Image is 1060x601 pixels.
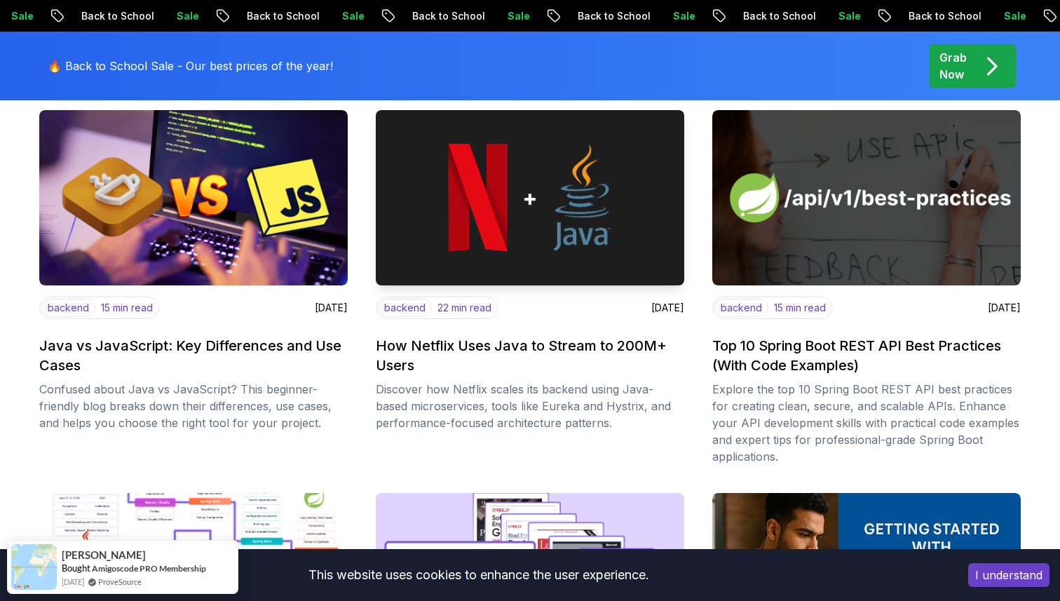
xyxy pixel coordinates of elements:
[62,549,146,561] span: [PERSON_NAME]
[64,9,160,23] p: Back to School
[376,381,684,431] p: Discover how Netflix scales its backend using Java-based microservices, tools like Eureka and Hys...
[726,9,822,23] p: Back to School
[230,9,325,23] p: Back to School
[62,576,84,588] span: [DATE]
[11,544,57,590] img: provesource social proof notification image
[39,336,348,375] h2: Java vs JavaScript: Key Differences and Use Cases
[376,336,684,375] h2: How Netflix Uses Java to Stream to 200M+ Users
[315,301,348,315] p: [DATE]
[437,301,491,315] p: 22 min read
[491,9,536,23] p: Sale
[712,110,1021,465] a: imagebackend15 min read[DATE]Top 10 Spring Boot REST API Best Practices (With Code Examples)Explo...
[98,576,142,588] a: ProveSource
[39,110,348,465] a: imagebackend15 min read[DATE]Java vs JavaScript: Key Differences and Use CasesConfused about Java...
[325,9,370,23] p: Sale
[712,381,1021,465] p: Explore the top 10 Spring Boot REST API best practices for creating clean, secure, and scalable A...
[368,106,692,290] img: image
[822,9,867,23] p: Sale
[39,381,348,431] p: Confused about Java vs JavaScript? This beginner-friendly blog breaks down their differences, use...
[92,562,206,574] a: Amigoscode PRO Membership
[712,336,1021,375] h2: Top 10 Spring Boot REST API Best Practices (With Code Examples)
[62,562,90,574] span: Bought
[987,9,1032,23] p: Sale
[651,301,684,315] p: [DATE]
[892,9,987,23] p: Back to School
[656,9,701,23] p: Sale
[774,301,826,315] p: 15 min read
[714,299,768,317] p: backend
[48,58,333,74] p: 🔥 Back to School Sale - Our best prices of the year!
[395,9,491,23] p: Back to School
[11,560,947,590] div: This website uses cookies to enhance the user experience.
[561,9,656,23] p: Back to School
[378,299,432,317] p: backend
[39,110,348,285] img: image
[101,301,153,315] p: 15 min read
[939,49,967,83] p: Grab Now
[712,110,1021,285] img: image
[988,301,1021,315] p: [DATE]
[160,9,205,23] p: Sale
[41,299,95,317] p: backend
[376,110,684,465] a: imagebackend22 min read[DATE]How Netflix Uses Java to Stream to 200M+ UsersDiscover how Netflix s...
[968,563,1049,587] button: Accept cookies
